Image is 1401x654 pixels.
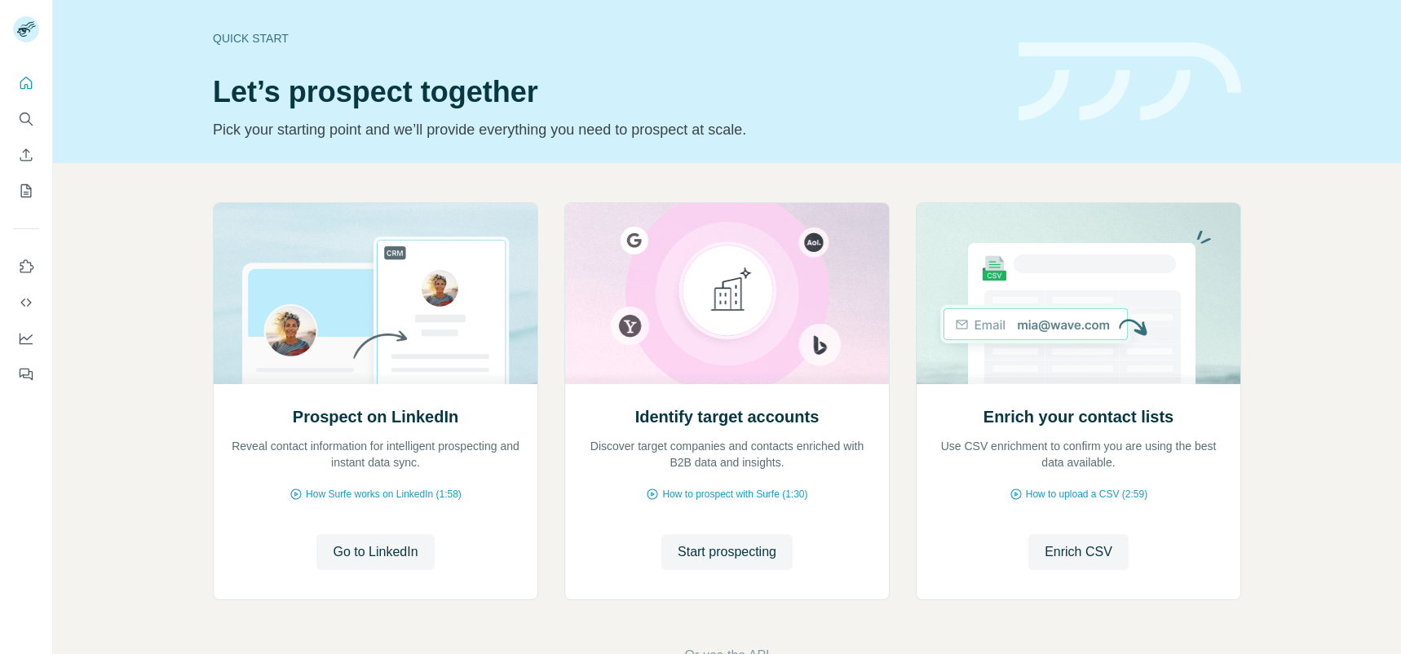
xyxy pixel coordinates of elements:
[581,438,873,471] p: Discover target companies and contacts enriched with B2B data and insights.
[916,203,1241,384] img: Enrich your contact lists
[564,203,890,384] img: Identify target accounts
[933,438,1224,471] p: Use CSV enrichment to confirm you are using the best data available.
[213,30,999,46] div: Quick start
[213,118,999,141] p: Pick your starting point and we’ll provide everything you need to prospect at scale.
[13,324,39,353] button: Dashboard
[316,534,434,570] button: Go to LinkedIn
[13,176,39,205] button: My lists
[13,252,39,281] button: Use Surfe on LinkedIn
[1045,542,1112,562] span: Enrich CSV
[230,438,521,471] p: Reveal contact information for intelligent prospecting and instant data sync.
[213,203,538,384] img: Prospect on LinkedIn
[333,542,418,562] span: Go to LinkedIn
[13,288,39,317] button: Use Surfe API
[13,140,39,170] button: Enrich CSV
[1019,42,1241,122] img: banner
[213,76,999,108] h1: Let’s prospect together
[13,68,39,98] button: Quick start
[678,542,776,562] span: Start prospecting
[662,487,807,502] span: How to prospect with Surfe (1:30)
[983,405,1173,428] h2: Enrich your contact lists
[635,405,820,428] h2: Identify target accounts
[1026,487,1147,502] span: How to upload a CSV (2:59)
[293,405,458,428] h2: Prospect on LinkedIn
[1028,534,1129,570] button: Enrich CSV
[306,487,462,502] span: How Surfe works on LinkedIn (1:58)
[13,104,39,134] button: Search
[13,360,39,389] button: Feedback
[661,534,793,570] button: Start prospecting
